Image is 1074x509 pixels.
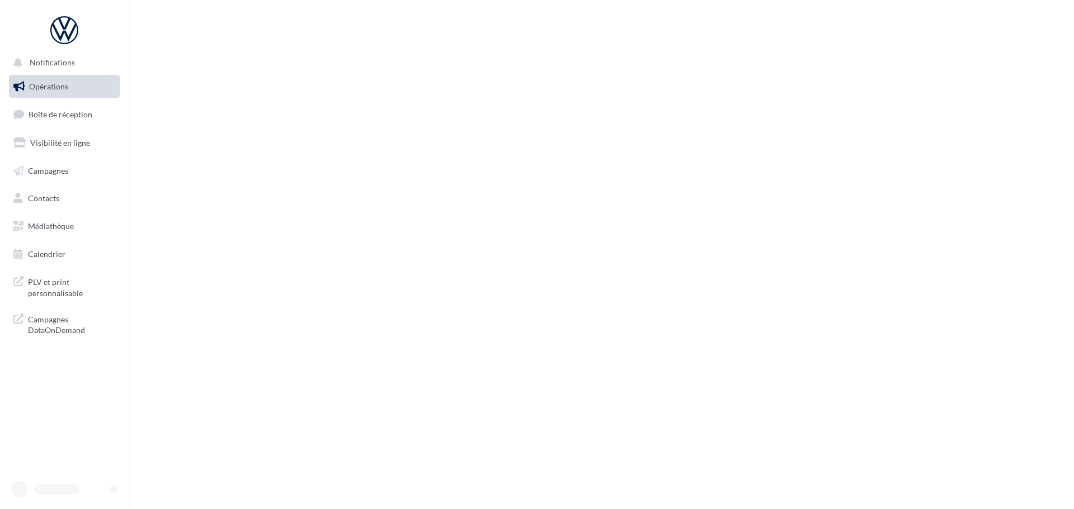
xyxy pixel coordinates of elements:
span: Calendrier [28,249,65,259]
span: Boîte de réception [29,110,92,119]
a: Médiathèque [7,215,122,238]
span: Campagnes [28,165,68,175]
span: Opérations [29,82,68,91]
a: Calendrier [7,242,122,266]
a: Opérations [7,75,122,98]
a: Boîte de réception [7,102,122,126]
a: Contacts [7,187,122,210]
span: Campagnes DataOnDemand [28,312,115,336]
a: Campagnes [7,159,122,183]
span: PLV et print personnalisable [28,274,115,298]
a: Visibilité en ligne [7,131,122,155]
span: Médiathèque [28,221,74,231]
span: Contacts [28,193,59,203]
span: Visibilité en ligne [30,138,90,148]
a: PLV et print personnalisable [7,270,122,303]
span: Notifications [30,58,75,68]
a: Campagnes DataOnDemand [7,307,122,340]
